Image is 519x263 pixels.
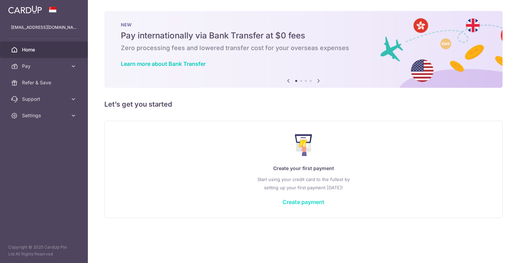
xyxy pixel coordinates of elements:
h6: Zero processing fees and lowered transfer cost for your overseas expenses [121,44,486,52]
span: Settings [22,112,67,119]
p: [EMAIL_ADDRESS][DOMAIN_NAME] [11,24,77,31]
a: Create payment [282,199,324,205]
h5: Pay internationally via Bank Transfer at $0 fees [121,30,486,41]
img: CardUp [8,5,42,14]
img: Make Payment [295,134,312,156]
p: Start using your credit card to the fullest by setting up your first payment [DATE]! [118,175,488,192]
a: Learn more about Bank Transfer [121,60,206,67]
span: Help [16,5,30,11]
span: Pay [22,63,67,70]
p: NEW [121,22,486,27]
span: Home [22,46,67,53]
span: Support [22,96,67,103]
span: Refer & Save [22,79,67,86]
p: Create your first payment [118,164,488,172]
img: Bank transfer banner [104,11,503,88]
h5: Let’s get you started [104,99,503,110]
